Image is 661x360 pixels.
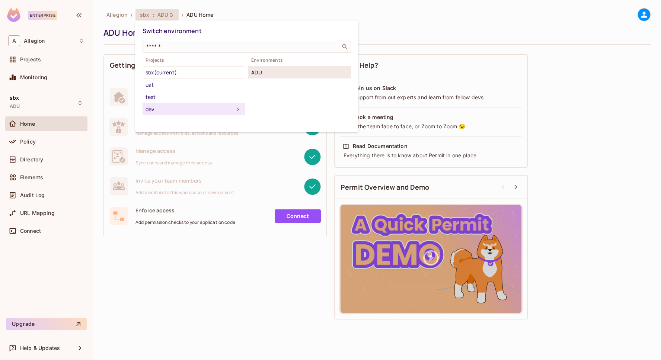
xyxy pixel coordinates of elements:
div: test [146,93,242,102]
span: Switch environment [143,27,202,35]
div: dev [146,105,233,114]
div: uat [146,80,242,89]
span: Environments [248,57,351,63]
div: ADU [251,68,348,77]
span: Projects [143,57,245,63]
div: sbx (current) [146,68,242,77]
